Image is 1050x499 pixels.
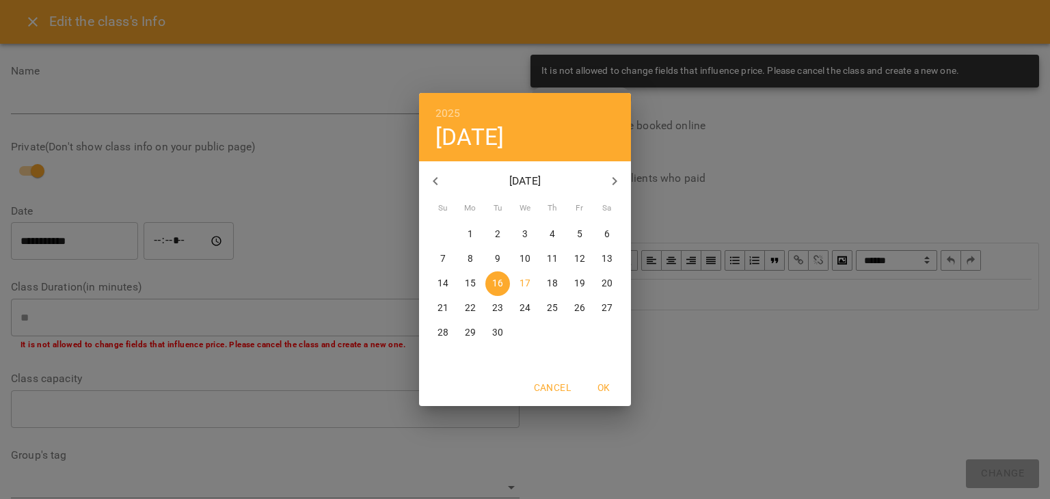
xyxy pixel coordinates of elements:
[452,173,599,189] p: [DATE]
[492,277,503,291] p: 16
[435,123,504,151] button: [DATE]
[435,104,461,123] button: 2025
[528,375,576,400] button: Cancel
[577,228,582,241] p: 5
[437,326,448,340] p: 28
[513,296,537,321] button: 24
[492,301,503,315] p: 23
[431,296,455,321] button: 21
[540,247,565,271] button: 11
[547,301,558,315] p: 25
[520,301,530,315] p: 24
[587,379,620,396] span: OK
[574,252,585,266] p: 12
[458,271,483,296] button: 15
[495,228,500,241] p: 2
[567,222,592,247] button: 5
[458,321,483,345] button: 29
[458,247,483,271] button: 8
[595,222,619,247] button: 6
[567,247,592,271] button: 12
[431,271,455,296] button: 14
[595,247,619,271] button: 13
[602,301,612,315] p: 27
[465,326,476,340] p: 29
[522,228,528,241] p: 3
[513,222,537,247] button: 3
[492,326,503,340] p: 30
[582,375,625,400] button: OK
[440,252,446,266] p: 7
[550,228,555,241] p: 4
[513,202,537,215] span: We
[465,277,476,291] p: 15
[540,222,565,247] button: 4
[431,321,455,345] button: 28
[468,228,473,241] p: 1
[513,271,537,296] button: 17
[431,202,455,215] span: Su
[547,277,558,291] p: 18
[602,277,612,291] p: 20
[465,301,476,315] p: 22
[485,296,510,321] button: 23
[520,277,530,291] p: 17
[595,271,619,296] button: 20
[547,252,558,266] p: 11
[485,321,510,345] button: 30
[534,379,571,396] span: Cancel
[540,202,565,215] span: Th
[574,277,585,291] p: 19
[540,296,565,321] button: 25
[485,222,510,247] button: 2
[437,301,448,315] p: 21
[574,301,585,315] p: 26
[485,247,510,271] button: 9
[602,252,612,266] p: 13
[458,222,483,247] button: 1
[520,252,530,266] p: 10
[604,228,610,241] p: 6
[567,271,592,296] button: 19
[540,271,565,296] button: 18
[458,296,483,321] button: 22
[437,277,448,291] p: 14
[458,202,483,215] span: Mo
[431,247,455,271] button: 7
[595,202,619,215] span: Sa
[468,252,473,266] p: 8
[595,296,619,321] button: 27
[513,247,537,271] button: 10
[485,202,510,215] span: Tu
[495,252,500,266] p: 9
[567,296,592,321] button: 26
[485,271,510,296] button: 16
[567,202,592,215] span: Fr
